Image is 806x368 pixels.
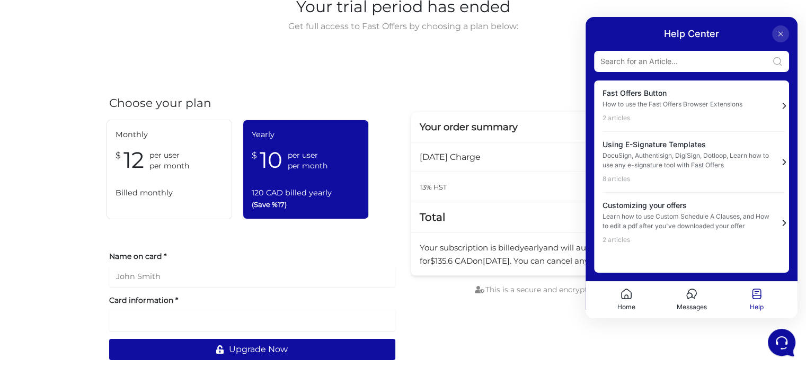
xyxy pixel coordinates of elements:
[420,121,518,133] span: Your order summary
[116,316,388,326] iframe: Secure card payment input frame
[420,183,447,191] small: 13% HST
[149,150,189,160] span: per user
[252,187,360,199] span: 120 CAD billed yearly
[252,199,360,210] span: (Save %17)
[116,146,121,163] span: $
[586,17,798,318] iframe: Customerly Messenger
[252,146,257,163] span: $
[116,129,224,141] span: Monthly
[109,251,395,262] label: Name on card *
[288,160,327,171] span: per month
[285,20,521,33] span: Get full access to Fast Offers by choosing a plan below:
[420,211,445,223] span: Total
[260,146,282,174] span: 10
[123,146,144,174] span: 12
[109,266,395,287] input: John Smith
[149,160,189,171] span: per month
[109,96,395,110] h4: Choose your plan
[116,187,224,199] span: Billed monthly
[288,150,327,160] span: per user
[520,243,543,253] span: yearly
[109,295,395,306] label: Card information *
[420,152,481,162] span: [DATE] Charge
[109,339,395,360] button: Upgrade Now
[420,243,675,265] span: Your subscription is billed and will automatically renew for on . You can cancel any time before ...
[430,256,473,266] span: $135.6 CAD
[483,256,510,266] span: [DATE]
[252,129,360,141] span: Yearly
[766,327,798,358] iframe: Customerly Messenger Launcher
[475,285,634,294] span: This is a secure and encrypted payment.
